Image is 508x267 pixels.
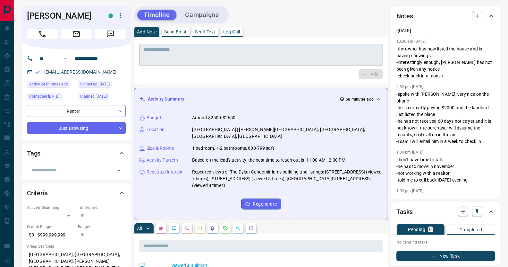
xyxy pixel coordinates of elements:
p: Send Email [164,30,187,34]
p: Repeated views of The Dylan Condominiums building and listings: [STREET_ADDRESS] (viewed 7 times)... [192,169,383,189]
div: Renter [27,105,126,117]
div: Tasks [396,204,495,219]
h2: Criteria [27,188,48,198]
button: Open [62,55,69,62]
p: -didn't have time to talk -he has to move in november -not working with a realtor -told me to cal... [396,156,495,183]
span: Claimed [DATE] [80,93,107,100]
p: $0 - $999,999,999 [27,230,75,240]
div: Just Browsing [27,122,126,134]
span: Email [61,29,92,39]
button: New Task [396,251,495,261]
svg: Listing Alerts [210,226,215,231]
svg: Agent Actions [249,226,254,231]
div: Criteria [27,185,126,201]
p: Send Text [195,30,216,34]
h2: Notes [396,11,413,21]
svg: Notes [159,226,164,231]
p: -the owner has now listed the house and is having showings -interestingly enough, [PERSON_NAME] h... [396,46,495,79]
svg: Opportunities [236,226,241,231]
div: condos.ca [108,13,113,18]
p: 1 bedroom, 1-2 bathrooms, 600-799 sqft [192,145,274,152]
p: Timeframe: [78,205,126,210]
svg: Emails [197,226,202,231]
p: Areas Searched: [27,244,126,249]
div: Mon Jul 28 2025 [27,93,75,102]
p: 0 [429,227,432,232]
span: Message [95,29,126,39]
button: Timeline [137,10,176,20]
p: Location [147,126,165,133]
p: Based on the lead's activity, the best time to reach out is: 11:00 AM - 2:00 PM [192,157,345,164]
h2: Tasks [396,207,413,217]
span: Call [27,29,58,39]
p: All [137,226,142,231]
p: No pending tasks [396,237,495,247]
span: Active 24 minutes ago [29,81,68,87]
svg: Lead Browsing Activity [172,226,177,231]
div: Activity Summary58 minutes ago [140,93,383,105]
p: Add Note [137,30,157,34]
svg: Requests [223,226,228,231]
div: Tue Jun 16 2020 [78,81,126,90]
p: [GEOGRAPHIC_DATA] | [PERSON_NAME][GEOGRAPHIC_DATA], [GEOGRAPHIC_DATA], [GEOGRAPHIC_DATA], [GEOGRA... [192,126,383,140]
p: Log Call [223,30,240,34]
span: Contacted [DATE] [29,93,59,100]
p: Budget: [78,224,126,230]
p: Size & Rooms [147,145,174,152]
p: 4:52 pm [DATE] [396,85,424,89]
p: Activity Pattern [147,157,178,164]
div: Fri Sep 12 2025 [27,81,75,90]
p: 1:04 pm [DATE] [396,150,424,155]
p: Activity Summary [148,96,184,102]
h2: Tags [27,148,40,158]
p: Repeated Interest [147,169,182,175]
button: Open [114,166,123,175]
button: Campaigns [179,10,225,20]
p: Search Range: [27,224,75,230]
svg: Calls [184,226,190,231]
span: Signed up [DATE] [80,81,110,87]
p: -spoke with [PERSON_NAME], very nice on the phone -he is currently paying $2000 and the landlord ... [396,91,495,145]
div: Notes [396,8,495,24]
p: Budget [147,114,161,121]
p: Completed [460,227,482,232]
p: 1:02 pm [DATE] [396,189,424,193]
div: Tags [27,146,126,161]
h1: [PERSON_NAME] [27,11,99,21]
p: Pending [408,227,425,232]
p: Around $2500-$2650 [192,114,235,121]
p: 58 minutes ago [346,96,374,102]
div: Sat Jul 12 2025 [78,93,126,102]
a: [EMAIL_ADDRESS][DOMAIN_NAME] [44,69,117,75]
p: 10:36 am [DATE] [396,39,426,44]
p: Actively Searching: [27,205,75,210]
button: Regenerate [241,199,281,209]
svg: Email Verified [35,70,40,75]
